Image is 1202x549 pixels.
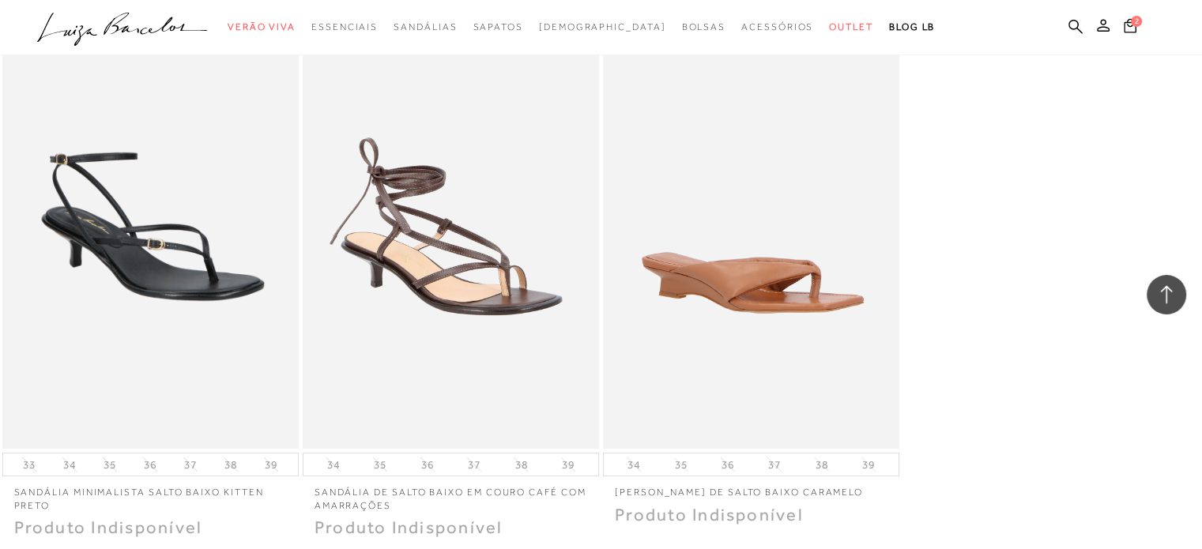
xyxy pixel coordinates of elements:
img: SANDÁLIA MINIMALISTA SALTO BAIXO KITTEN PRETO [4,6,297,446]
a: categoryNavScreenReaderText [473,13,522,42]
button: 36 [717,457,739,472]
span: Bolsas [681,21,725,32]
a: noSubCategoriesText [539,13,666,42]
a: SANDÁLIA DE SALTO BAIXO EM COURO CAFÉ COM AMARRAÇÕES SANDÁLIA DE SALTO BAIXO EM COURO CAFÉ COM AM... [304,6,597,446]
img: SANDÁLIA DE SALTO BAIXO EM COURO CAFÉ COM AMARRAÇÕES [304,6,597,446]
a: SANDÁLIA MINIMALISTA SALTO BAIXO KITTEN PRETO SANDÁLIA MINIMALISTA SALTO BAIXO KITTEN PRETO [4,6,297,446]
button: 35 [670,457,692,472]
a: SANDÁLIA MINIMALISTA SALTO BAIXO KITTEN PRETO [2,476,299,513]
button: 37 [763,457,786,472]
span: Essenciais [311,21,378,32]
button: 35 [369,457,391,472]
button: 33 [18,457,40,472]
a: categoryNavScreenReaderText [829,13,873,42]
img: SANDÁLIA WEDGE DE SALTO BAIXO CARAMELO [605,6,898,446]
button: 34 [322,457,345,472]
button: 37 [463,457,485,472]
span: 2 [1131,16,1142,27]
a: categoryNavScreenReaderText [681,13,725,42]
span: Produto Indisponível [14,517,203,537]
button: 36 [139,457,161,472]
button: 39 [557,457,579,472]
a: categoryNavScreenReaderText [311,13,378,42]
span: Verão Viva [228,21,296,32]
span: Sapatos [473,21,522,32]
button: 39 [857,457,880,472]
a: categoryNavScreenReaderText [228,13,296,42]
button: 38 [811,457,833,472]
span: Outlet [829,21,873,32]
span: Sandálias [394,21,457,32]
span: BLOG LB [889,21,935,32]
a: SANDÁLIA WEDGE DE SALTO BAIXO CARAMELO SANDÁLIA WEDGE DE SALTO BAIXO CARAMELO [605,6,898,446]
span: [DEMOGRAPHIC_DATA] [539,21,666,32]
a: SANDÁLIA DE SALTO BAIXO EM COURO CAFÉ COM AMARRAÇÕES [303,476,599,513]
span: Acessórios [741,21,813,32]
a: [PERSON_NAME] DE SALTO BAIXO CARAMELO [603,476,899,499]
button: 35 [99,457,121,472]
a: BLOG LB [889,13,935,42]
a: categoryNavScreenReaderText [741,13,813,42]
button: 34 [58,457,81,472]
button: 34 [623,457,645,472]
button: 39 [260,457,282,472]
span: Produto Indisponível [615,505,804,525]
button: 38 [220,457,242,472]
button: 38 [510,457,532,472]
span: Produto Indisponível [315,517,503,537]
button: 2 [1119,17,1141,39]
button: 36 [416,457,439,472]
button: 37 [179,457,202,472]
a: categoryNavScreenReaderText [394,13,457,42]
